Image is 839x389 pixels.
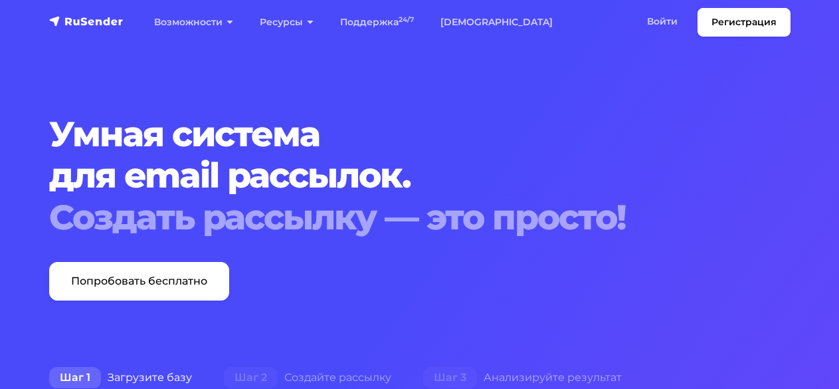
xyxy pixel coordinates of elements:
a: Поддержка24/7 [327,9,427,36]
span: Шаг 3 [423,367,477,388]
a: Ресурсы [246,9,327,36]
h1: Умная система для email рассылок. [49,114,791,238]
span: Шаг 2 [224,367,278,388]
a: Войти [634,8,691,35]
div: Создать рассылку — это просто! [49,197,791,238]
a: [DEMOGRAPHIC_DATA] [427,9,566,36]
sup: 24/7 [399,15,414,24]
a: Возможности [141,9,246,36]
a: Регистрация [698,8,791,37]
a: Попробовать бесплатно [49,262,229,301]
img: RuSender [49,15,124,28]
span: Шаг 1 [49,367,101,388]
